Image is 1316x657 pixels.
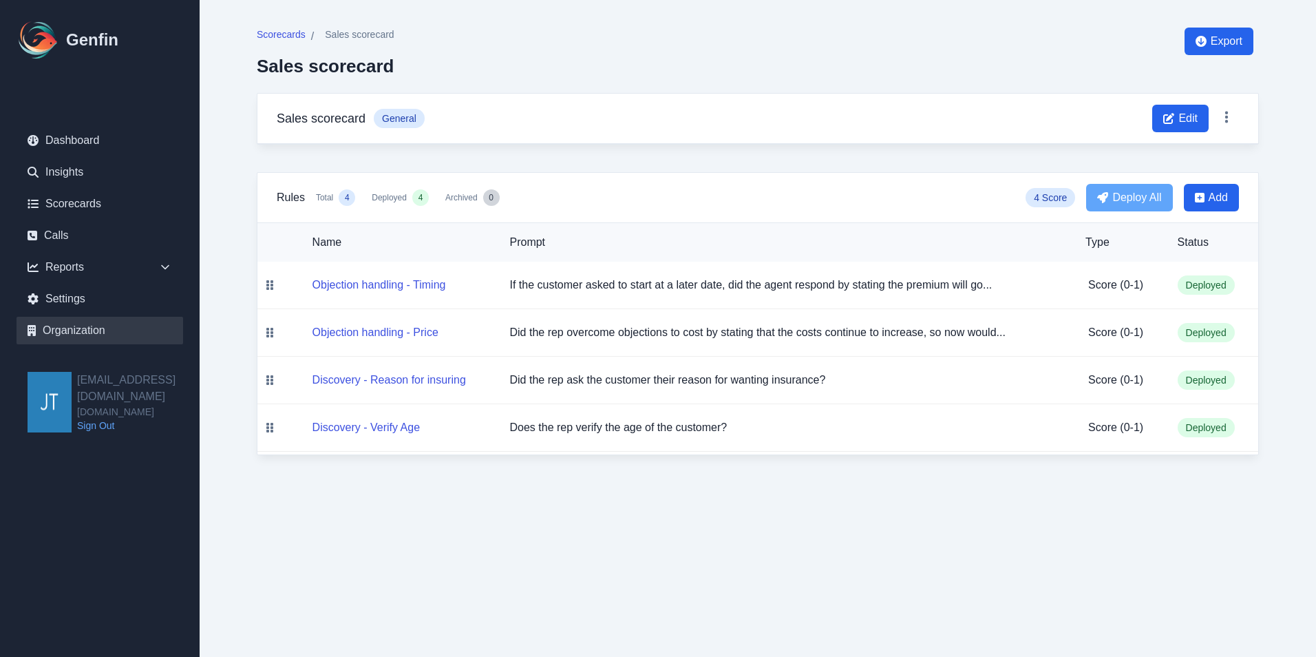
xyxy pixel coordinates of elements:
h5: Score [1088,419,1155,436]
span: 0 [489,192,493,203]
h5: Score [1088,277,1155,293]
span: ( 0 - 1 ) [1117,421,1143,433]
a: Dashboard [17,127,183,154]
button: Objection handling - Timing [312,277,446,293]
span: Add [1209,189,1228,206]
a: Organization [17,317,183,344]
h3: Sales scorecard [277,109,365,128]
a: Objection handling - Price [312,326,438,338]
a: Discovery - Reason for insuring [312,374,466,386]
th: Prompt [498,223,1074,262]
span: Sales scorecard [325,28,394,41]
button: Edit [1152,105,1209,132]
a: Sign Out [77,419,200,432]
span: Export [1211,33,1242,50]
a: Scorecards [257,28,306,45]
h5: Score [1088,324,1155,341]
span: Deployed [1178,275,1235,295]
span: 4 [345,192,350,203]
a: Insights [17,158,183,186]
span: General [374,109,425,128]
button: Objection handling - Price [312,324,438,341]
a: Settings [17,285,183,313]
img: jtrevino@aainsco.com [28,372,72,432]
div: Reports [17,253,183,281]
h2: Sales scorecard [257,56,394,76]
a: Calls [17,222,183,249]
span: ( 0 - 1 ) [1117,326,1143,338]
img: Logo [17,18,61,62]
th: Name [282,223,499,262]
span: Deployed [1178,323,1235,342]
span: Scorecards [257,28,306,41]
span: ( 0 - 1 ) [1117,374,1143,386]
span: Edit [1178,110,1198,127]
p: Does the rep verify the age of the customer? [509,419,1063,436]
p: Did the rep ask the customer their reason for wanting insurance? [509,372,1063,388]
span: ( 0 - 1 ) [1117,279,1143,291]
a: Scorecards [17,190,183,218]
span: Archived [445,192,478,203]
button: Discovery - Verify Age [312,419,421,436]
button: Discovery - Reason for insuring [312,372,466,388]
p: If the customer asked to start at a later date, did the agent respond by stating the premium will... [509,277,1063,293]
span: Deployed [1178,418,1235,437]
span: 4 Score [1026,188,1075,207]
a: Objection handling - Timing [312,279,446,291]
span: Deploy All [1112,189,1161,206]
p: Did the rep overcome objections to cost by stating that the costs continue to increase, so now wo... [509,324,1063,341]
span: [DOMAIN_NAME] [77,405,200,419]
button: Export [1185,28,1253,55]
span: Deployed [1178,371,1235,390]
span: / [311,28,314,45]
th: Type [1074,223,1166,262]
span: Total [316,192,333,203]
th: Status [1167,223,1258,262]
a: Discovery - Verify Age [312,421,421,433]
h1: Genfin [66,29,118,51]
h5: Score [1088,372,1155,388]
h3: Rules [277,189,305,206]
span: Deployed [372,192,407,203]
button: Add [1184,184,1239,211]
span: 4 [418,192,423,203]
button: Deploy All [1086,184,1172,211]
h2: [EMAIL_ADDRESS][DOMAIN_NAME] [77,372,200,405]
